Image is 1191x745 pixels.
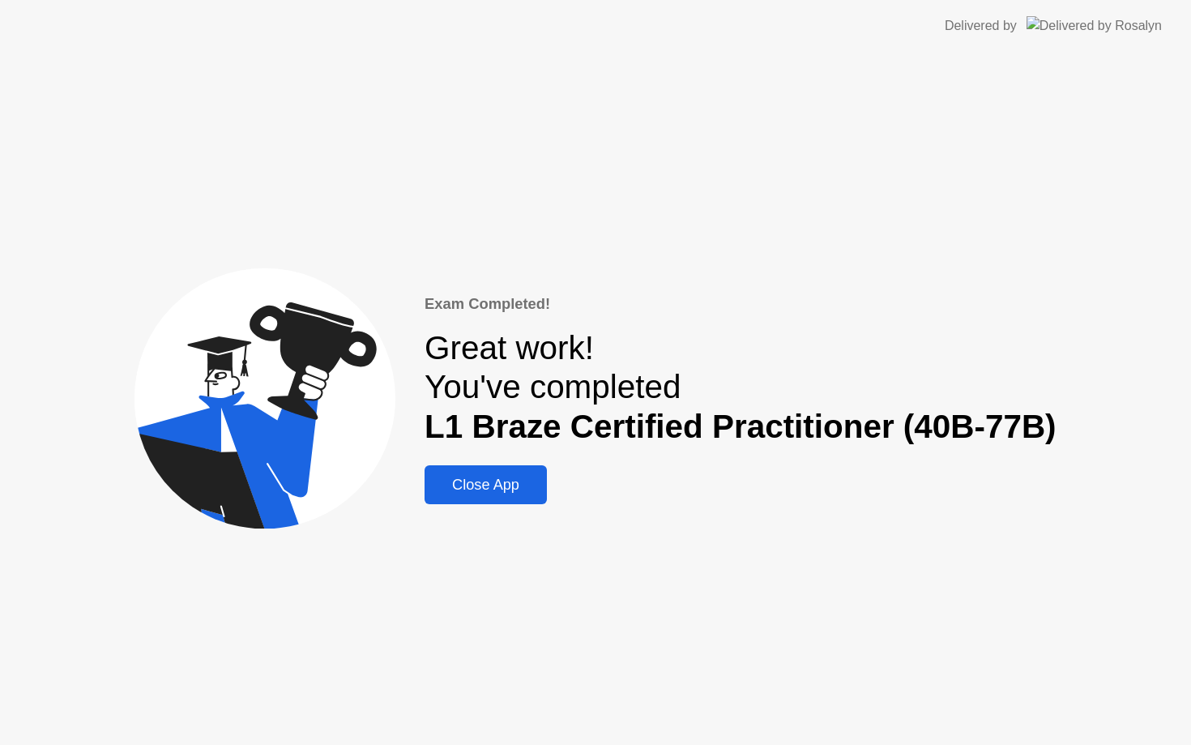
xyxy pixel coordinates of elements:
[945,16,1017,36] div: Delivered by
[425,328,1056,447] div: Great work! You've completed
[1027,16,1162,35] img: Delivered by Rosalyn
[429,477,542,494] div: Close App
[425,408,1056,445] b: L1 Braze Certified Practitioner (40B-77B)
[425,465,547,504] button: Close App
[425,293,1056,315] div: Exam Completed!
